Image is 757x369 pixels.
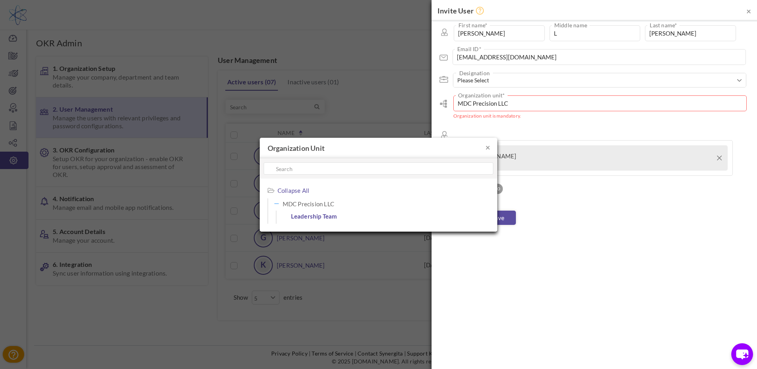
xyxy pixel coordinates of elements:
[291,211,426,222] span: Leadership Team
[485,143,490,151] button: ×
[289,211,459,222] a: Leadership Team
[264,162,493,175] input: Search
[276,211,489,224] li: Leadership Team
[260,138,497,158] h4: Organization unit
[280,198,457,209] a: MDC Precision LLC
[731,343,753,365] button: chat-button
[268,198,489,224] li: MDC Precision LLC
[283,198,423,209] span: MDC Precision LLC
[268,187,310,194] a: Collapse All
